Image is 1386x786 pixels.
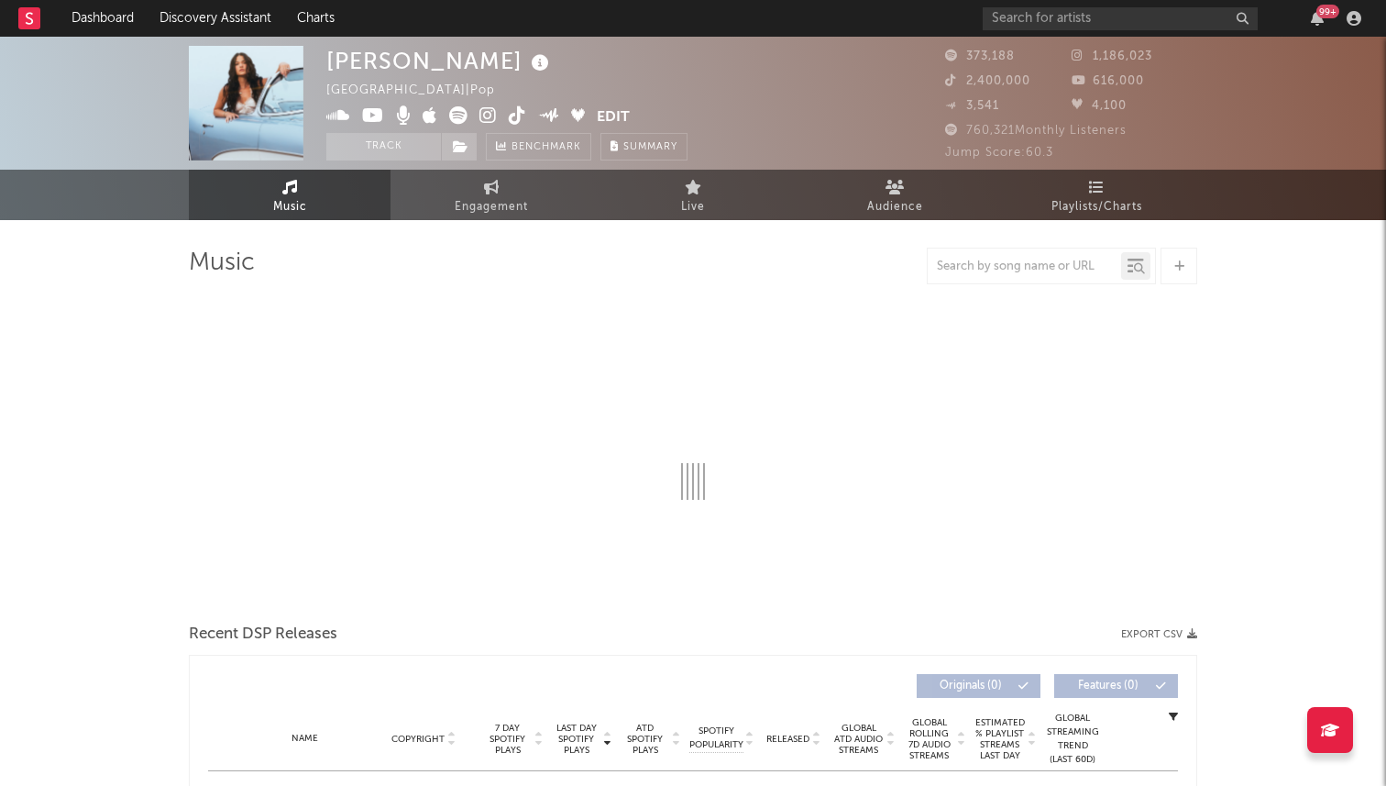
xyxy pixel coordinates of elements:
[689,725,743,752] span: Spotify Popularity
[1066,681,1150,692] span: Features ( 0 )
[1054,674,1178,698] button: Features(0)
[1072,50,1152,62] span: 1,186,023
[1121,629,1197,640] button: Export CSV
[904,717,954,761] span: Global Rolling 7D Audio Streams
[867,196,923,218] span: Audience
[1045,712,1100,767] div: Global Streaming Trend (Last 60D)
[592,170,794,220] a: Live
[928,260,1121,274] input: Search by song name or URL
[681,196,705,218] span: Live
[974,717,1025,761] span: Estimated % Playlist Streams Last Day
[1072,75,1144,87] span: 616,000
[945,100,999,112] span: 3,541
[945,125,1127,137] span: 760,321 Monthly Listeners
[455,196,528,218] span: Engagement
[597,106,630,129] button: Edit
[1311,11,1324,26] button: 99+
[326,133,441,161] button: Track
[794,170,995,220] a: Audience
[945,50,1015,62] span: 373,188
[391,734,445,745] span: Copyright
[917,674,1040,698] button: Originals(0)
[945,147,1053,159] span: Jump Score: 60.3
[945,75,1030,87] span: 2,400,000
[621,723,669,756] span: ATD Spotify Plays
[833,723,884,756] span: Global ATD Audio Streams
[189,170,390,220] a: Music
[245,732,365,746] div: Name
[486,133,591,161] a: Benchmark
[1051,196,1142,218] span: Playlists/Charts
[326,80,516,102] div: [GEOGRAPHIC_DATA] | Pop
[390,170,592,220] a: Engagement
[600,133,687,161] button: Summary
[983,7,1258,30] input: Search for artists
[995,170,1197,220] a: Playlists/Charts
[483,723,532,756] span: 7 Day Spotify Plays
[929,681,1013,692] span: Originals ( 0 )
[552,723,600,756] span: Last Day Spotify Plays
[189,624,337,646] span: Recent DSP Releases
[273,196,307,218] span: Music
[623,142,677,152] span: Summary
[1072,100,1127,112] span: 4,100
[326,46,554,76] div: [PERSON_NAME]
[511,137,581,159] span: Benchmark
[1316,5,1339,18] div: 99 +
[766,734,809,745] span: Released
